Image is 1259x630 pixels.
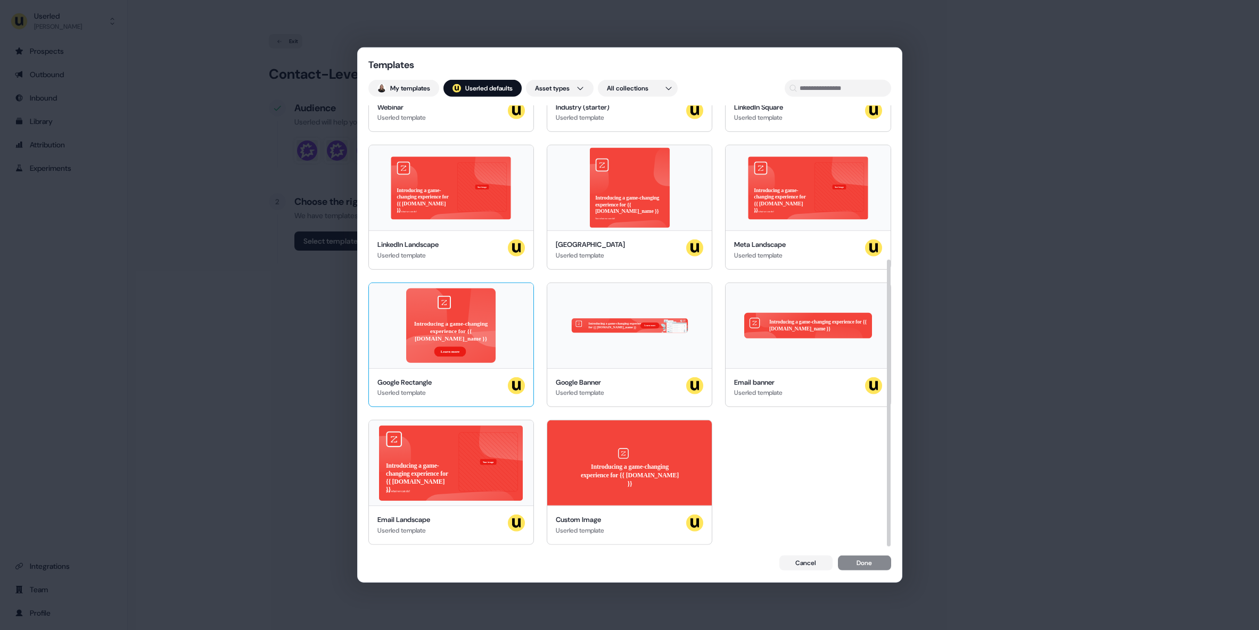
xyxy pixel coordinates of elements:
button: userled logo;Userled defaults [443,80,522,97]
div: Userled template [734,387,783,398]
img: userled logo [508,515,525,532]
div: Webinar [377,102,426,112]
img: userled logo [508,239,525,256]
img: userled logo [508,102,525,119]
img: userled logo [452,84,461,93]
div: LinkedIn Square [734,102,783,112]
img: userled logo [865,239,882,256]
div: Industry (starter) [556,102,610,112]
img: userled logo [865,377,882,394]
div: Email banner [734,377,783,387]
div: Userled template [734,250,786,260]
button: Introducing a game-changing experience for {{ [DOMAIN_NAME]_name }}See what we can do![GEOGRAPHIC... [547,145,712,270]
button: Introducing a game-changing experience for {{ [DOMAIN_NAME] }}See what we can do!Your imageMeta L... [725,145,891,270]
span: All collections [607,83,648,94]
button: Industry (starter)Userled templateuserled logo [547,7,712,132]
img: userled logo [686,515,703,532]
div: Email Landscape [377,515,430,525]
button: All collections [598,80,678,97]
div: LinkedIn Landscape [377,239,439,250]
button: Introducing a game-changing experience for {{ [DOMAIN_NAME]_name }}Email bannerUserled templateus... [725,282,891,407]
div: Google Rectangle [377,377,432,387]
div: [GEOGRAPHIC_DATA] [556,239,625,250]
div: ; [452,84,461,93]
div: Userled template [377,112,426,123]
div: Userled template [556,250,625,260]
img: userled logo [686,102,703,119]
div: Custom Image [556,515,604,525]
img: userled logo [686,239,703,256]
button: Introducing a game-changing experience for {{ [DOMAIN_NAME]_name }}Learn moreGoogle RectangleUser... [368,282,534,407]
div: Userled template [377,525,430,535]
div: Userled template [556,112,610,123]
button: Introducing a game-changing experience for {{ [DOMAIN_NAME] }}See what we can do!Your imageEmail ... [368,420,534,545]
button: My templates [368,80,439,97]
img: userled logo [865,102,882,119]
div: Meta Landscape [734,239,786,250]
button: Asset types [526,80,594,97]
img: userled logo [508,377,525,394]
button: Cancel [779,556,833,570]
button: LinkedIn SquareUserled templateuserled logo [725,7,891,132]
div: Userled template [734,112,783,123]
div: Userled template [377,387,432,398]
button: WebinarUserled templateuserled logo [368,7,534,132]
button: Introducing a game-changing experience for {{ [DOMAIN_NAME] }}Custom ImageUserled templateuserled... [547,420,712,545]
div: Google Banner [556,377,604,387]
div: Userled template [377,250,439,260]
div: Userled template [556,387,604,398]
button: Introducing a game-changing experience for {{ [DOMAIN_NAME] }}See what we can do!Your imageLinked... [368,145,534,270]
img: Geneviève [377,84,386,93]
div: Templates [368,59,475,71]
img: userled logo [686,377,703,394]
button: Introducing a game-changing experience for {{ [DOMAIN_NAME]_name }}Learn moreGoogle BannerUserled... [547,282,712,407]
div: Userled template [556,525,604,535]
